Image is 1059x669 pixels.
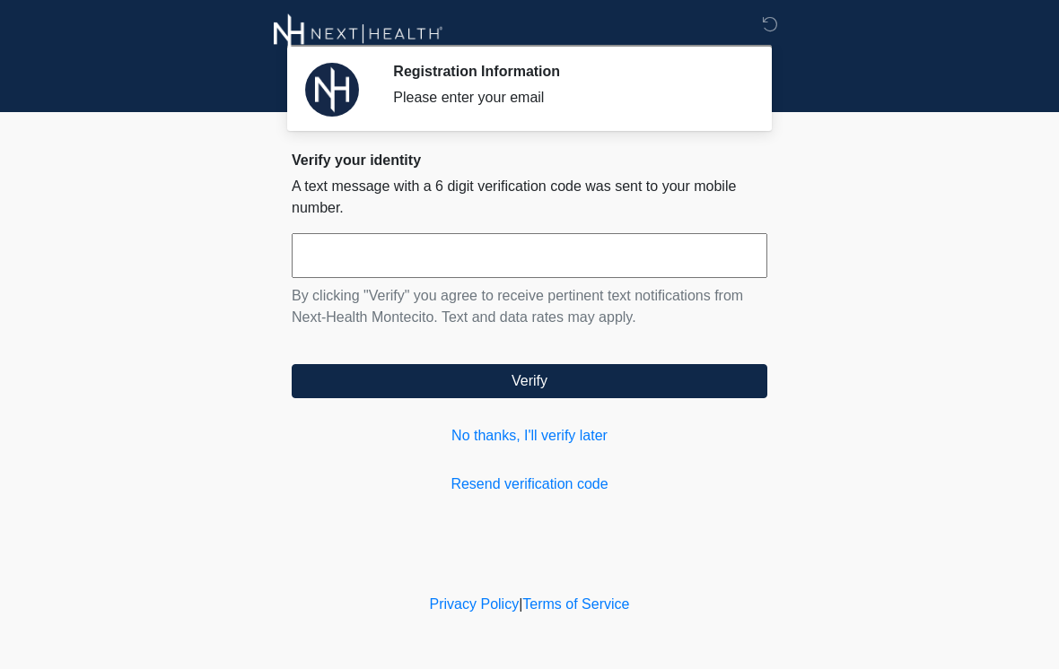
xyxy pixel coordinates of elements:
button: Verify [292,364,767,398]
a: Resend verification code [292,474,767,495]
p: By clicking "Verify" you agree to receive pertinent text notifications from Next-Health Montecito... [292,285,767,328]
a: Terms of Service [522,596,629,612]
img: Agent Avatar [305,63,359,117]
h2: Registration Information [393,63,740,80]
a: Privacy Policy [430,596,520,612]
div: Please enter your email [393,87,740,109]
h2: Verify your identity [292,152,767,169]
a: No thanks, I'll verify later [292,425,767,447]
p: A text message with a 6 digit verification code was sent to your mobile number. [292,176,767,219]
img: Next-Health Montecito Logo [274,13,443,54]
a: | [519,596,522,612]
